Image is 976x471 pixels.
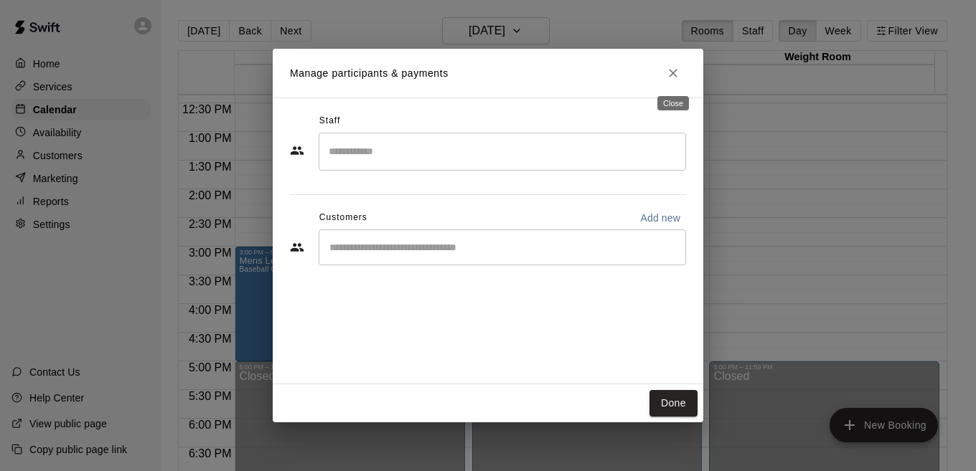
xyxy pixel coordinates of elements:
button: Close [660,60,686,86]
span: Staff [319,110,340,133]
p: Manage participants & payments [290,66,449,81]
button: Done [649,390,698,417]
svg: Staff [290,143,304,158]
div: Search staff [319,133,686,171]
span: Customers [319,206,367,229]
div: Close [657,96,689,110]
p: Add new [640,211,680,225]
button: Add new [634,206,686,229]
svg: Customers [290,240,304,254]
div: Start typing to search customers... [319,229,686,265]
